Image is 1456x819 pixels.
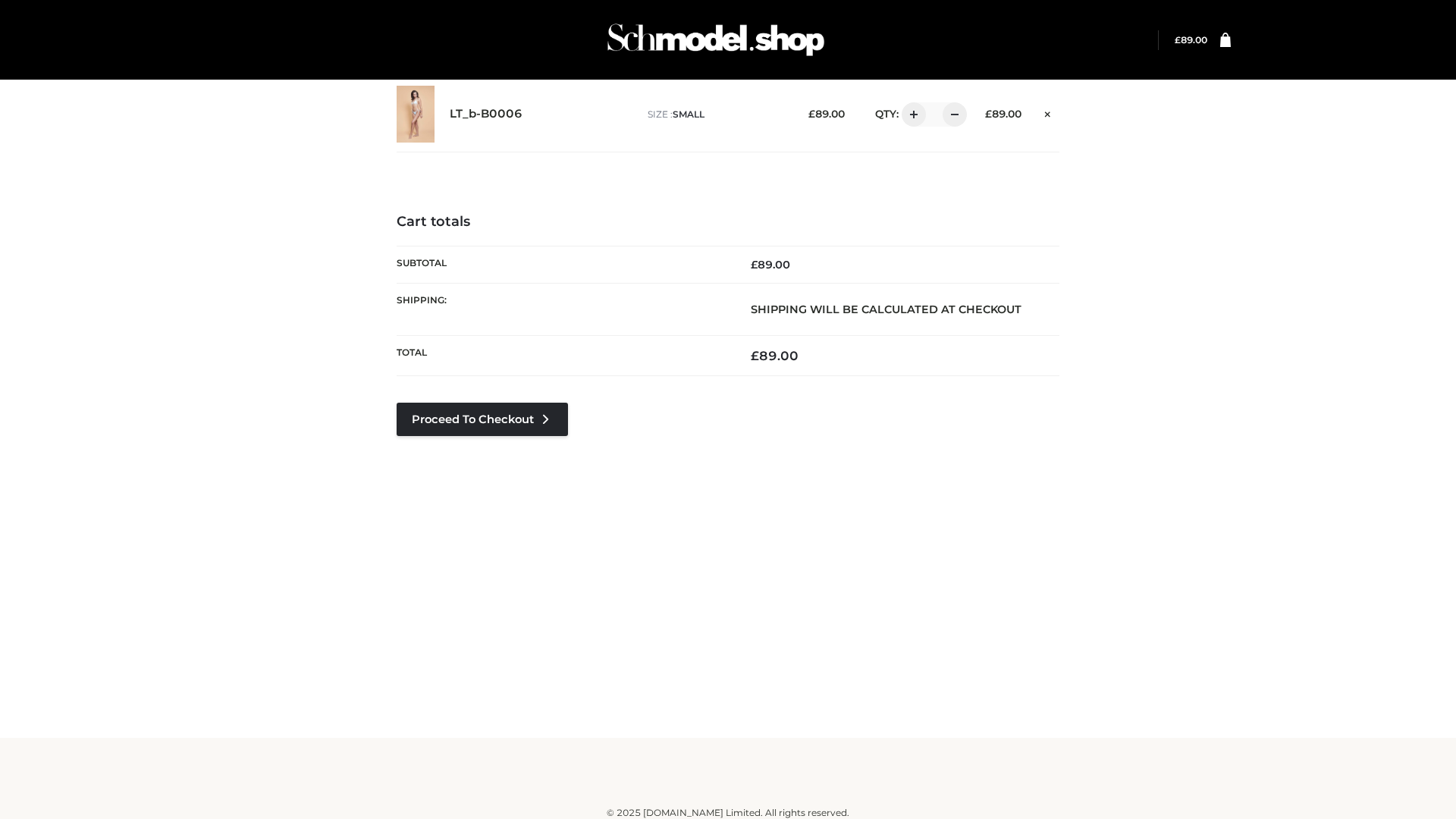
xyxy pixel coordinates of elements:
[450,107,522,121] a: LT_b-B0006
[1175,34,1207,45] bdi: 89.00
[397,246,728,283] th: Subtotal
[985,108,1021,120] bdi: 89.00
[751,303,1021,316] strong: Shipping will be calculated at checkout
[397,283,728,335] th: Shipping:
[751,258,758,271] span: £
[751,348,759,363] span: £
[1037,102,1059,122] a: Remove this item
[397,214,1059,231] h4: Cart totals
[808,108,845,120] bdi: 89.00
[397,86,435,143] img: LT_b-B0006 - SMALL
[985,108,992,120] span: £
[602,10,830,70] img: Schmodel Admin 964
[673,108,704,120] span: SMALL
[808,108,815,120] span: £
[1175,34,1207,45] a: £89.00
[751,348,799,363] bdi: 89.00
[397,336,728,376] th: Total
[751,258,790,271] bdi: 89.00
[648,108,785,121] p: size :
[397,403,568,436] a: Proceed to Checkout
[860,102,962,127] div: QTY:
[1175,34,1181,45] span: £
